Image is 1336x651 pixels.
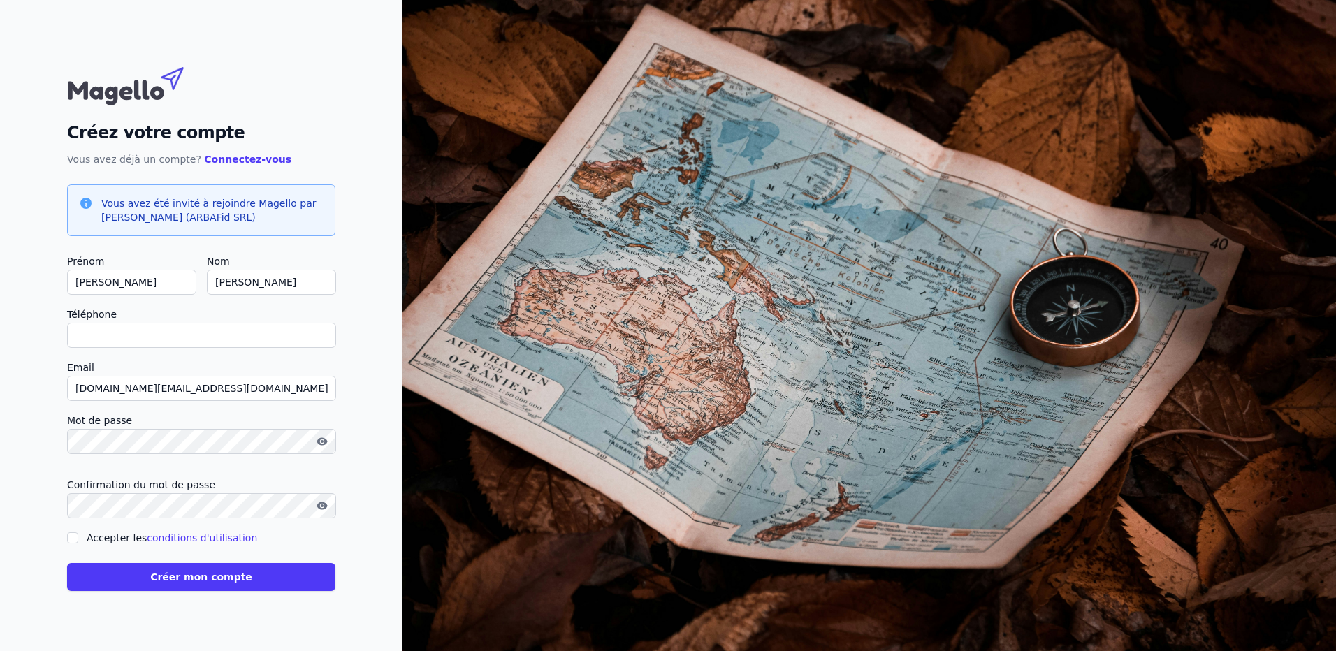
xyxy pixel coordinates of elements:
[67,151,335,168] p: Vous avez déjà un compte?
[147,532,257,543] a: conditions d'utilisation
[67,120,335,145] h2: Créez votre compte
[67,563,335,591] button: Créer mon compte
[67,359,335,376] label: Email
[67,306,335,323] label: Téléphone
[67,60,214,109] img: Magello
[67,476,335,493] label: Confirmation du mot de passe
[207,253,335,270] label: Nom
[67,253,196,270] label: Prénom
[204,154,291,165] a: Connectez-vous
[101,196,324,224] h3: Vous avez été invité à rejoindre Magello par [PERSON_NAME] (ARBAFid SRL)
[67,412,335,429] label: Mot de passe
[87,532,257,543] label: Accepter les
